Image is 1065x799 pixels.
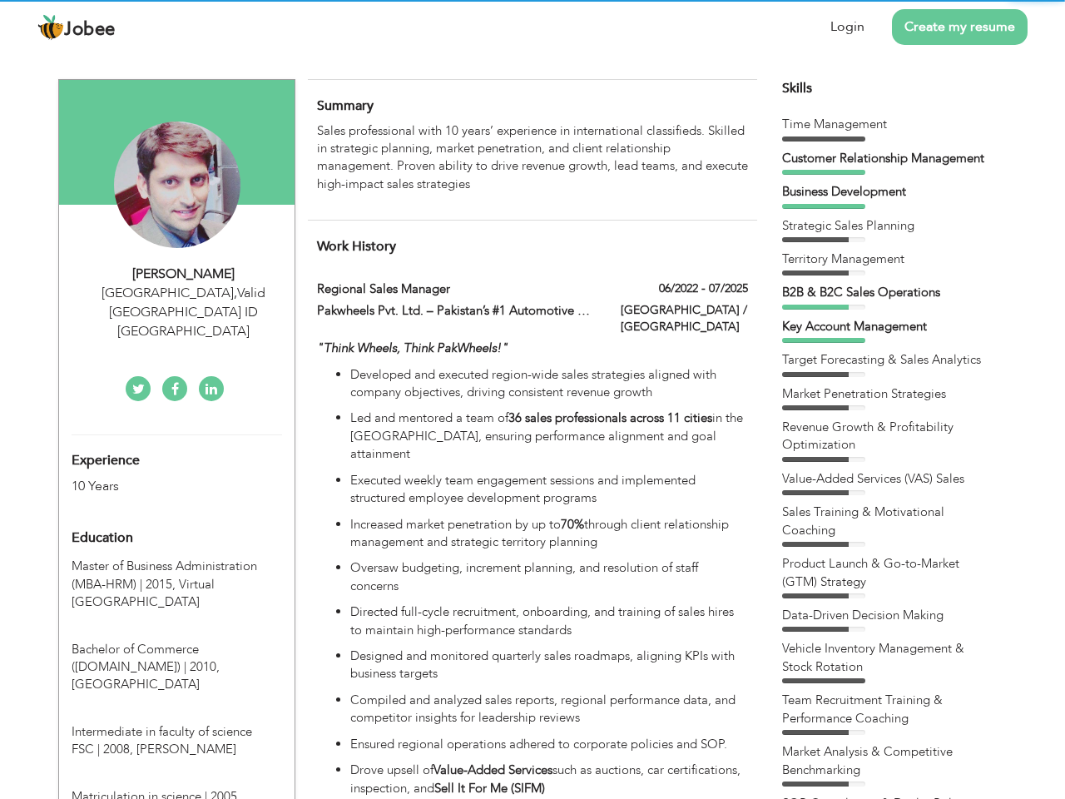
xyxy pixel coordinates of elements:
div: Data-Driven Decision Making [782,607,990,624]
p: Sales professional with 10 years’ experience in international classifieds. Skilled in strategic p... [317,122,748,194]
p: Drove upsell of such as auctions, car certifications, inspection, and [350,762,748,797]
span: [GEOGRAPHIC_DATA] [72,676,200,692]
div: Market Penetration Strategies [782,385,990,403]
p: Directed full-cycle recruitment, onboarding, and training of sales hires to maintain high-perform... [350,603,748,639]
span: Work History [317,237,396,256]
div: Vehicle Inventory Management & Stock Rotation [782,640,990,676]
strong: Value-Added Services [433,762,552,778]
div: Product Launch & Go-to-Market (GTM) Strategy [782,555,990,591]
div: Territory Management [782,251,990,268]
p: Ensured regional operations adhered to corporate policies and SOP. [350,736,748,753]
div: Market Analysis & Competitive Benchmarking [782,743,990,779]
span: Skills [782,79,812,97]
div: Bachelor of Commerce (B.COM), 2010 [59,616,295,694]
a: Login [830,17,864,37]
span: Intermediate in faculty of science FSC, BISE Gujrawala, 2008 [72,723,252,757]
div: Revenue Growth & Profitability Optimization [782,419,990,454]
div: [PERSON_NAME] [72,265,295,284]
p: Increased market penetration by up to through client relationship management and strategic territ... [350,516,748,552]
div: Master of Business Administration (MBA-HRM), 2015 [59,558,295,611]
img: jobee.io [37,14,64,41]
p: Executed weekly team engagement sessions and implemented structured employee development programs [350,472,748,508]
div: Value-Added Services (VAS) Sales [782,470,990,488]
div: Strategic Sales Planning [782,217,990,235]
span: Master of Business Administration (MBA-HRM), Virtual University of Pakistan, 2015 [72,558,257,592]
div: Business Development [782,183,990,201]
strong: 70% [561,516,584,533]
span: Experience [72,454,140,469]
div: Time Management [782,116,990,133]
span: , [234,284,237,302]
span: Summary [317,97,374,115]
img: Irfan Shehzad [114,122,240,248]
div: Customer Relationship Management [782,150,990,167]
span: Bachelor of Commerce (B.COM), University of Punjab, 2010 [72,641,220,675]
label: Pakwheels Pvt. Ltd. – Pakistan’s #1 Automotive Platform | [317,302,597,320]
label: 06/2022 - 07/2025 [659,280,748,297]
div: Sales Training & Motivational Coaching [782,504,990,539]
p: Compiled and analyzed sales reports, regional performance data, and competitor insights for leade... [350,692,748,727]
a: Jobee [37,14,116,41]
p: Oversaw budgeting, increment planning, and resolution of staff concerns [350,559,748,595]
div: Target Forecasting & Sales Analytics [782,351,990,369]
div: 10 Years [72,477,243,496]
span: Jobee [64,21,116,39]
div: Intermediate in faculty of science FSC, 2008 [59,698,295,759]
strong: Sell It For Me (SIFM) [434,780,545,797]
span: Virtual [GEOGRAPHIC_DATA] [72,576,215,610]
label: Regional Sales Manager [317,280,597,298]
em: "Think Wheels, Think PakWheels!" [317,340,508,356]
div: B2B & B2C Sales Operations [782,284,990,301]
p: Designed and monitored quarterly sales roadmaps, aligning KPIs with business targets [350,648,748,683]
span: Education [72,531,133,546]
div: Team Recruitment Training & Performance Coaching [782,692,990,727]
p: Led and mentored a team of in the [GEOGRAPHIC_DATA], ensuring performance alignment and goal atta... [350,409,748,463]
strong: 36 sales professionals across 11 cities [508,409,712,426]
label: [GEOGRAPHIC_DATA] / [GEOGRAPHIC_DATA] [621,302,748,335]
span: [PERSON_NAME] [136,741,236,757]
div: [GEOGRAPHIC_DATA] Valid [GEOGRAPHIC_DATA] ID [GEOGRAPHIC_DATA] [72,284,295,341]
a: Create my resume [892,9,1028,45]
p: Developed and executed region-wide sales strategies aligned with company objectives, driving cons... [350,366,748,402]
div: Key Account Management [782,318,990,335]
